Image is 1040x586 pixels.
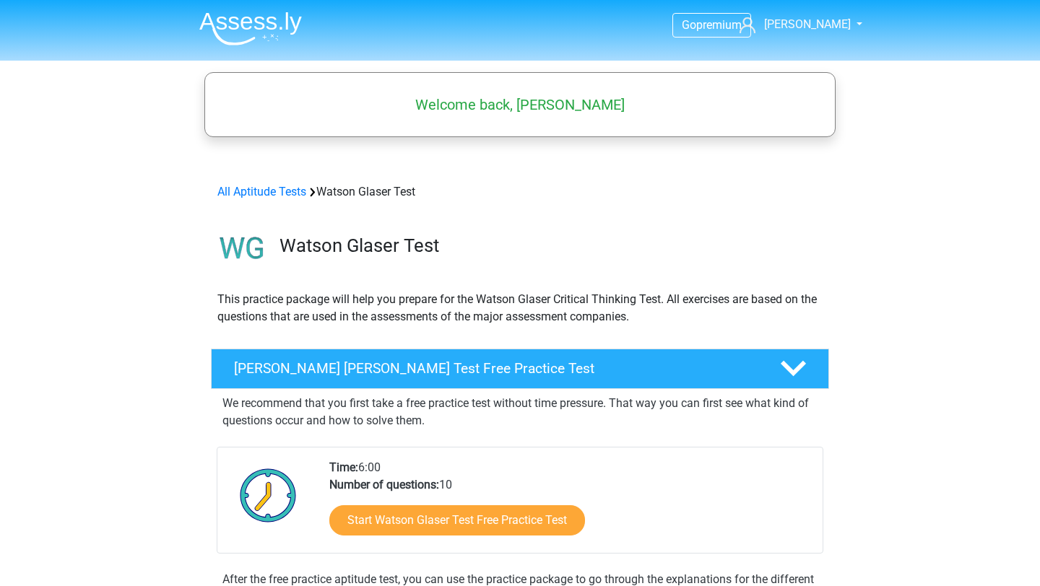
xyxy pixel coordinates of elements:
h3: Watson Glaser Test [279,235,818,257]
img: watson glaser test [212,218,273,279]
p: We recommend that you first take a free practice test without time pressure. That way you can fir... [222,395,818,429]
b: Time: [329,460,358,474]
a: [PERSON_NAME] [734,16,852,33]
h4: [PERSON_NAME] [PERSON_NAME] Test Free Practice Test [234,360,757,377]
img: Clock [232,459,305,531]
span: premium [696,18,742,32]
a: Gopremium [673,15,750,35]
a: All Aptitude Tests [217,185,306,198]
img: Assessly [199,12,302,45]
span: Go [682,18,696,32]
h5: Welcome back, [PERSON_NAME] [212,96,828,113]
a: [PERSON_NAME] [PERSON_NAME] Test Free Practice Test [205,349,835,389]
div: Watson Glaser Test [212,183,828,201]
div: 6:00 10 [318,459,822,553]
span: [PERSON_NAME] [764,17,851,31]
b: Number of questions: [329,478,439,491]
p: This practice package will help you prepare for the Watson Glaser Critical Thinking Test. All exe... [217,291,823,325]
a: Start Watson Glaser Test Free Practice Test [329,505,585,535]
